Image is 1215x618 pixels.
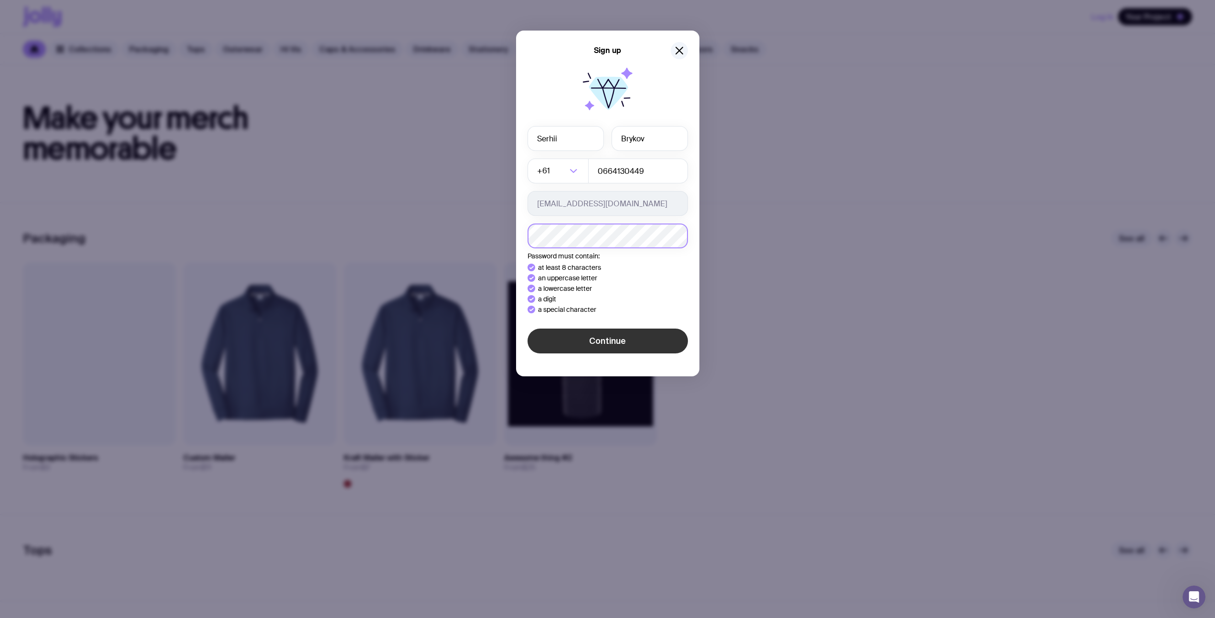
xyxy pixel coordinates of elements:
input: Last name [612,126,688,151]
h5: Sign up [594,46,621,55]
input: First name [528,126,604,151]
span: +61 [537,159,552,183]
p: a digit [538,295,556,303]
p: a lowercase letter [538,285,592,292]
iframe: Intercom live chat [1183,586,1205,608]
button: Continue [528,329,688,353]
input: Search for option [552,159,567,183]
span: Continue [589,335,626,347]
input: 0400123456 [588,159,688,183]
input: you@email.com [528,191,688,216]
p: a special character [538,306,596,313]
p: at least 8 characters [538,264,601,271]
p: an uppercase letter [538,274,597,282]
p: Password must contain: [528,252,688,260]
div: Search for option [528,159,589,183]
